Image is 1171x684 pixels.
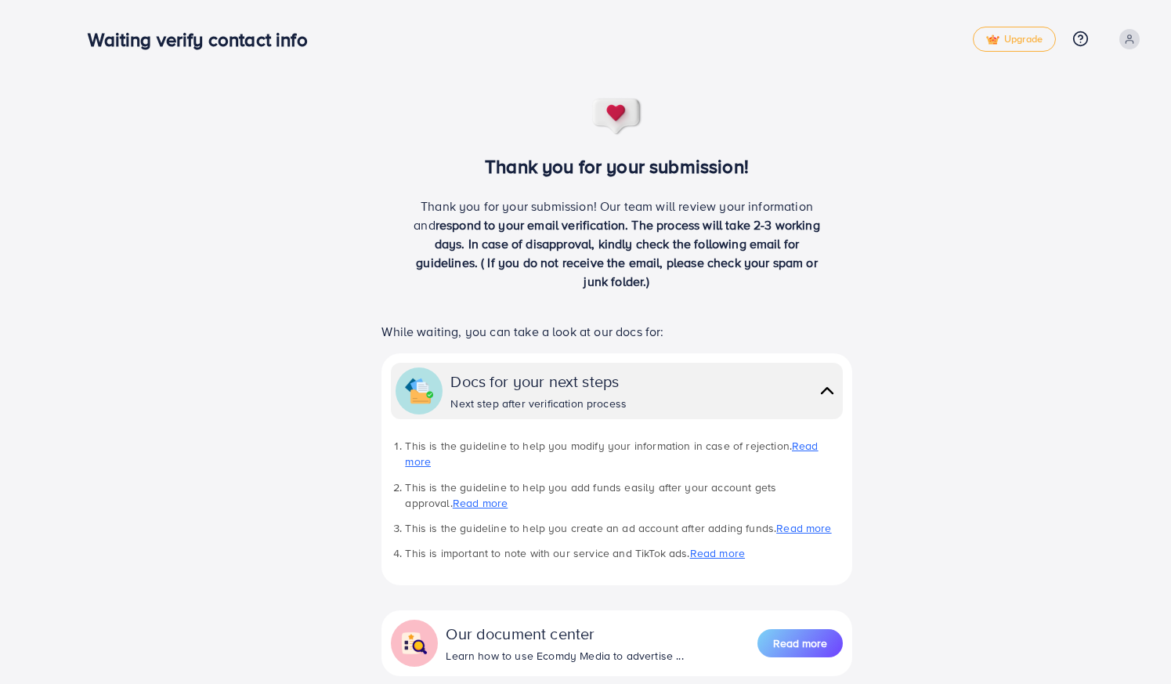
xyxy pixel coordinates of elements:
a: Read more [405,438,818,469]
a: Read more [757,628,843,659]
img: collapse [816,379,838,402]
a: tickUpgrade [973,27,1056,52]
span: respond to your email verification. The process will take 2-3 working days. In case of disapprova... [416,216,820,290]
a: Read more [776,520,831,536]
h3: Waiting verify contact info [88,28,320,51]
p: Thank you for your submission! Our team will review your information and [408,197,826,291]
a: Read more [453,495,508,511]
img: success [591,97,643,136]
a: Read more [690,545,745,561]
h3: Thank you for your submission! [356,155,878,178]
div: Our document center [446,622,683,645]
span: Read more [773,635,827,651]
p: While waiting, you can take a look at our docs for: [381,322,851,341]
span: Upgrade [986,34,1043,45]
div: Learn how to use Ecomdy Media to advertise ... [446,648,683,664]
div: Next step after verification process [450,396,627,411]
img: tick [986,34,999,45]
li: This is the guideline to help you create an ad account after adding funds. [405,520,842,536]
img: collapse [400,629,428,657]
li: This is the guideline to help you add funds easily after your account gets approval. [405,480,842,512]
div: Docs for your next steps [450,370,627,393]
button: Read more [757,629,843,657]
li: This is the guideline to help you modify your information in case of rejection. [405,438,842,470]
li: This is important to note with our service and TikTok ads. [405,545,842,561]
img: collapse [405,377,433,405]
